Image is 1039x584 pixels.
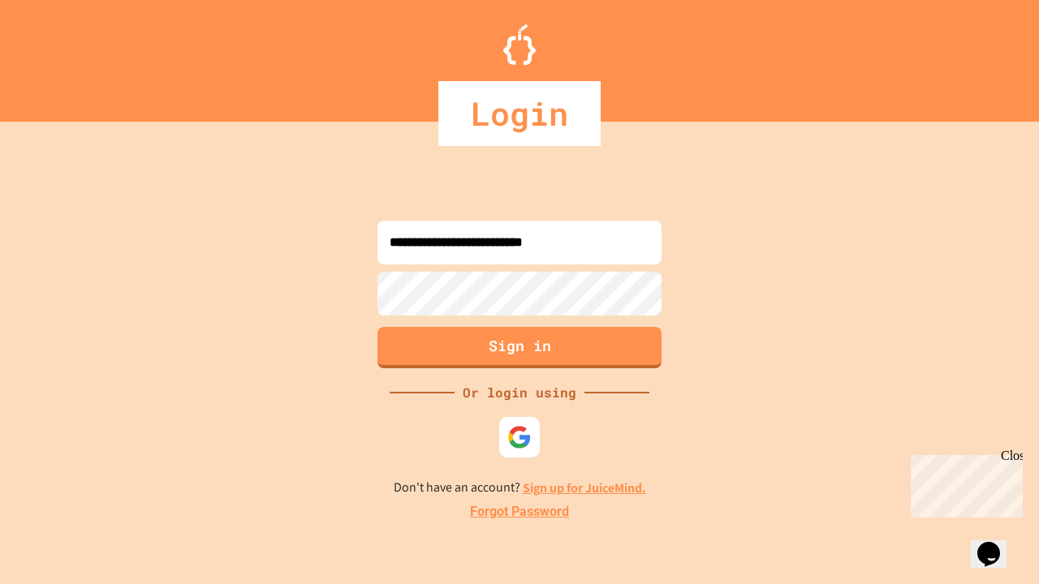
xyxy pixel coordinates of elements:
[523,479,646,496] a: Sign up for JuiceMind.
[377,327,662,368] button: Sign in
[470,502,569,522] a: Forgot Password
[904,449,1023,517] iframe: chat widget
[455,383,584,402] div: Or login using
[438,81,601,146] div: Login
[503,24,536,65] img: Logo.svg
[394,478,646,498] p: Don't have an account?
[507,425,532,449] img: google-icon.svg
[971,519,1023,568] iframe: chat widget
[6,6,112,103] div: Chat with us now!Close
